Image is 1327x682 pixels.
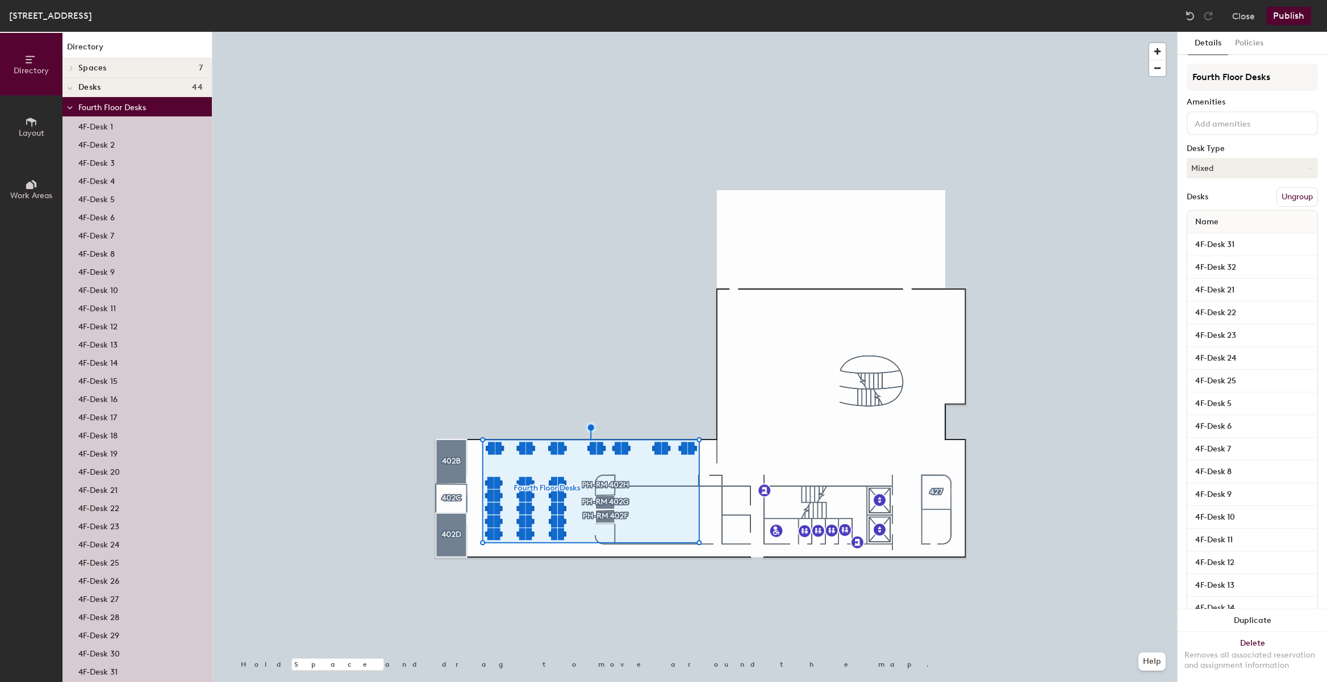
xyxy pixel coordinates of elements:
p: 4F-Desk 12 [78,319,118,332]
p: 4F-Desk 31 [78,664,118,677]
p: 4F-Desk 26 [78,573,119,586]
button: Publish [1266,7,1311,25]
input: Unnamed desk [1190,237,1315,253]
input: Unnamed desk [1190,396,1315,412]
span: Work Areas [10,191,52,200]
input: Unnamed desk [1190,487,1315,503]
p: 4F-Desk 30 [78,646,120,659]
p: 4F-Desk 29 [78,627,119,641]
p: 4F-Desk 16 [78,391,118,404]
span: Directory [14,66,49,76]
div: Desk Type [1187,144,1318,153]
p: 4F-Desk 24 [78,537,119,550]
img: Undo [1184,10,1196,22]
p: 4F-Desk 9 [78,264,115,277]
input: Unnamed desk [1190,555,1315,571]
h1: Directory [62,41,212,58]
div: Amenities [1187,98,1318,107]
input: Unnamed desk [1190,282,1315,298]
p: 4F-Desk 1 [78,119,113,132]
input: Unnamed desk [1190,441,1315,457]
p: 4F-Desk 6 [78,210,115,223]
p: 4F-Desk 3 [78,155,115,168]
p: 4F-Desk 2 [78,137,115,150]
p: 4F-Desk 19 [78,446,118,459]
span: Name [1190,212,1224,232]
span: Fourth Floor Desks [78,103,146,112]
div: Removes all associated reservation and assignment information [1184,650,1320,671]
input: Unnamed desk [1190,578,1315,593]
input: Unnamed desk [1190,260,1315,275]
button: Help [1138,652,1166,671]
button: Policies [1228,32,1270,55]
span: Layout [19,128,44,138]
input: Unnamed desk [1190,464,1315,480]
p: 4F-Desk 23 [78,518,119,532]
p: 4F-Desk 13 [78,337,118,350]
span: Desks [78,83,101,92]
p: 4F-Desk 18 [78,428,118,441]
button: Ungroup [1276,187,1318,207]
button: Mixed [1187,158,1318,178]
input: Add amenities [1192,116,1295,129]
p: 4F-Desk 4 [78,173,115,186]
button: DeleteRemoves all associated reservation and assignment information [1178,632,1327,682]
p: 4F-Desk 14 [78,355,118,368]
p: 4F-Desk 10 [78,282,118,295]
p: 4F-Desk 25 [78,555,119,568]
span: 7 [199,64,203,73]
p: 4F-Desk 11 [78,300,116,313]
p: 4F-Desk 5 [78,191,115,204]
span: Spaces [78,64,107,73]
input: Unnamed desk [1190,419,1315,434]
p: 4F-Desk 27 [78,591,119,604]
p: 4F-Desk 17 [78,409,117,422]
p: 4F-Desk 28 [78,609,119,622]
p: 4F-Desk 15 [78,373,118,386]
input: Unnamed desk [1190,509,1315,525]
input: Unnamed desk [1190,350,1315,366]
p: 4F-Desk 20 [78,464,120,477]
input: Unnamed desk [1190,532,1315,548]
p: 4F-Desk 7 [78,228,114,241]
button: Close [1232,7,1255,25]
button: Details [1188,32,1228,55]
input: Unnamed desk [1190,373,1315,389]
p: 4F-Desk 8 [78,246,115,259]
input: Unnamed desk [1190,305,1315,321]
div: Desks [1187,193,1208,202]
span: 44 [192,83,203,92]
input: Unnamed desk [1190,328,1315,344]
p: 4F-Desk 22 [78,500,119,513]
img: Redo [1203,10,1214,22]
div: [STREET_ADDRESS] [9,9,92,23]
p: 4F-Desk 21 [78,482,118,495]
input: Unnamed desk [1190,600,1315,616]
button: Duplicate [1178,609,1327,632]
